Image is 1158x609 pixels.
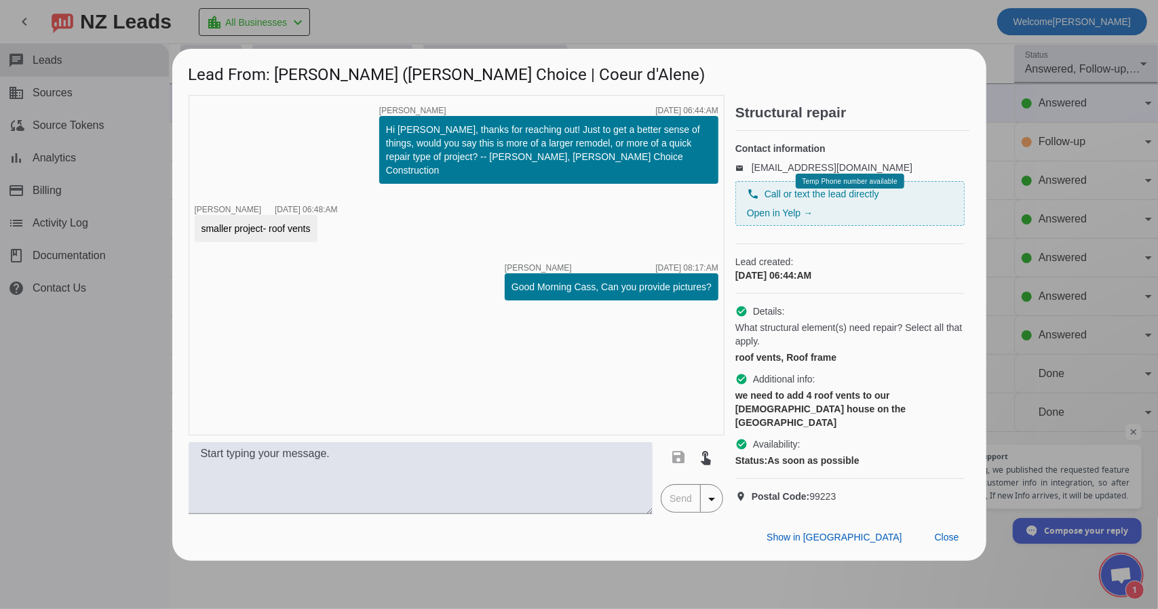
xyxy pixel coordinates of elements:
span: [PERSON_NAME] [195,205,262,214]
span: [PERSON_NAME] [505,264,572,272]
mat-icon: touch_app [697,449,714,465]
mat-icon: arrow_drop_down [703,491,720,507]
h1: Lead From: [PERSON_NAME] ([PERSON_NAME] Choice | Coeur d'Alene) [172,49,986,94]
div: [DATE] 08:17:AM [655,264,718,272]
span: Details: [753,304,785,318]
a: Open in Yelp → [747,208,813,218]
span: Close [935,532,959,543]
a: [EMAIL_ADDRESS][DOMAIN_NAME] [752,162,912,173]
div: As soon as possible [735,454,965,467]
span: Additional info: [753,372,815,386]
h4: Contact information [735,142,965,155]
div: smaller project- roof vents [201,222,311,235]
span: Call or text the lead directly [765,187,879,201]
div: we need to add 4 roof vents to our [DEMOGRAPHIC_DATA] house on the [GEOGRAPHIC_DATA] [735,389,965,429]
mat-icon: email [735,164,752,171]
div: [DATE] 06:48:AM [275,205,337,214]
span: Lead created: [735,255,965,269]
div: Good Morning Cass, Can you provide pictures? [512,280,712,294]
mat-icon: phone [747,188,759,200]
span: Show in [GEOGRAPHIC_DATA] [767,532,902,543]
div: roof vents, Roof frame [735,351,965,364]
strong: Postal Code: [752,491,810,502]
span: [PERSON_NAME] [379,106,446,115]
button: Close [924,526,970,550]
mat-icon: location_on [735,491,752,502]
span: 99223 [752,490,836,503]
div: Hi [PERSON_NAME], thanks for reaching out! Just to get a better sense of things, would you say th... [386,123,712,177]
span: Temp Phone number available [802,178,897,185]
h2: Structural repair [735,106,970,119]
div: [DATE] 06:44:AM [735,269,965,282]
span: Availability: [753,437,800,451]
strong: Status: [735,455,767,466]
mat-icon: check_circle [735,438,748,450]
div: [DATE] 06:44:AM [655,106,718,115]
mat-icon: check_circle [735,305,748,317]
button: Show in [GEOGRAPHIC_DATA] [756,526,912,550]
mat-icon: check_circle [735,373,748,385]
span: What structural element(s) need repair? Select all that apply. [735,321,965,348]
